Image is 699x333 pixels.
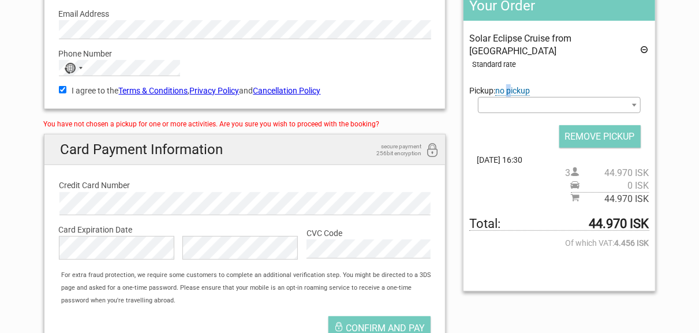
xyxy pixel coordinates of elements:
[566,167,649,179] span: 3 person(s)
[133,18,147,32] button: Open LiveChat chat widget
[44,134,446,165] h2: Card Payment Information
[59,223,431,236] label: Card Expiration Date
[495,86,530,96] span: Change pickup place
[589,218,649,230] strong: 44.970 ISK
[119,86,188,95] a: Terms & Conditions
[16,20,130,29] p: We're away right now. Please check back later!
[59,47,431,60] label: Phone Number
[59,84,431,97] label: I agree to the , and
[59,179,431,192] label: Credit Card Number
[559,125,641,148] input: REMOVE PICKUP
[306,227,431,240] label: CVC Code
[469,86,530,96] span: Pickup:
[59,61,88,76] button: Selected country
[580,167,649,179] span: 44.970 ISK
[190,86,240,95] a: Privacy Policy
[425,143,439,159] i: 256bit encryption
[44,118,446,130] div: You have not chosen a pickup for one or more activities. Are you sure you wish to proceed with th...
[469,154,649,166] span: [DATE] 16:30
[469,237,649,249] span: Of which VAT:
[472,58,649,71] div: Standard rate
[580,179,649,192] span: 0 ISK
[55,269,445,308] div: For extra fraud protection, we require some customers to complete an additional verification step...
[469,33,571,57] span: Solar Eclipse Cruise from [GEOGRAPHIC_DATA]
[59,8,431,20] label: Email Address
[469,218,649,231] span: Total to be paid
[571,192,649,205] span: Subtotal
[580,193,649,205] span: 44.970 ISK
[571,179,649,192] span: Pickup price
[364,143,421,157] span: secure payment 256bit encryption
[253,86,321,95] a: Cancellation Policy
[615,237,649,249] strong: 4.456 ISK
